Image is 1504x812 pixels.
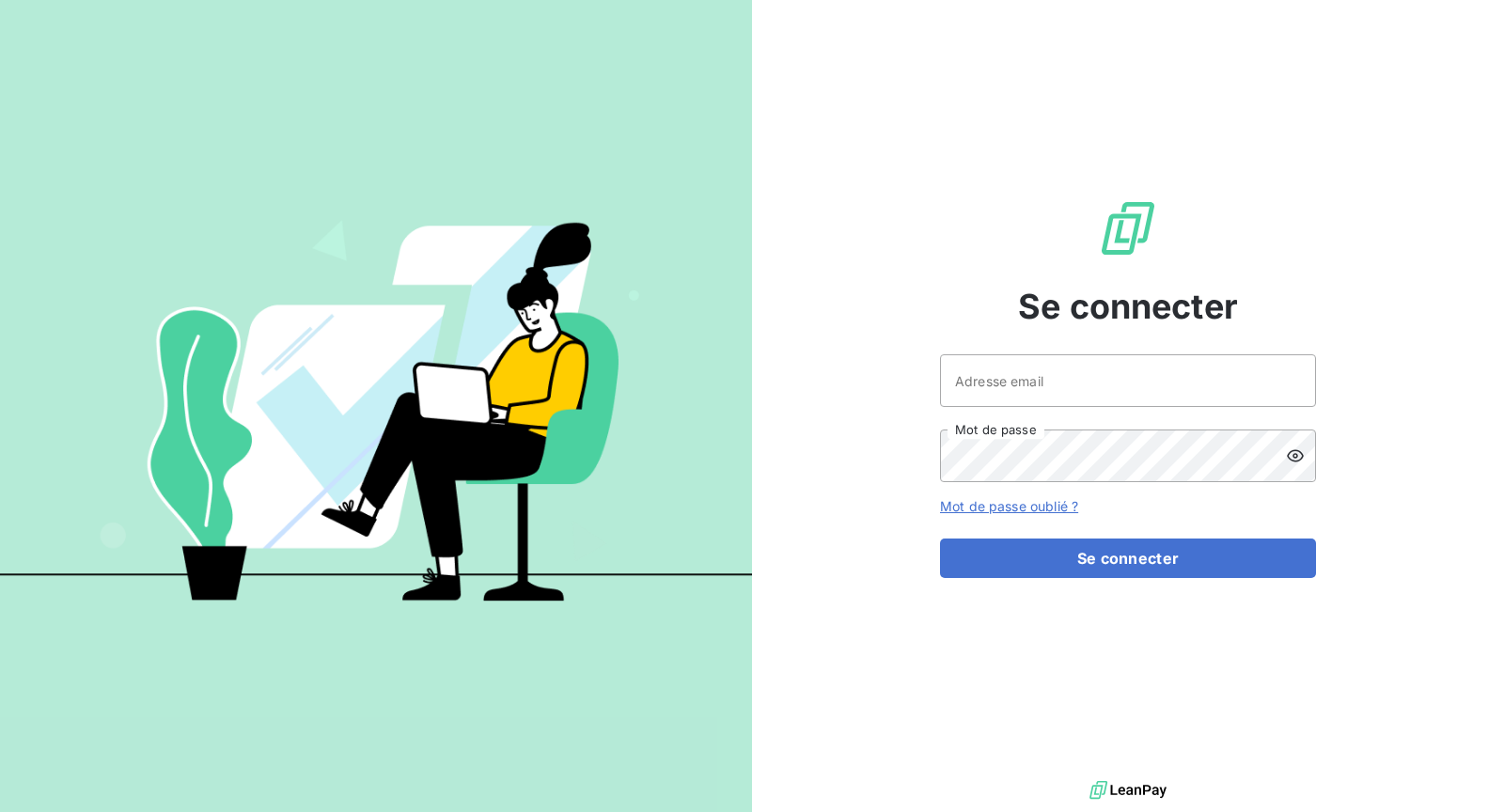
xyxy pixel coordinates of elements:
[1018,281,1238,332] span: Se connecter
[1098,198,1158,258] img: Logo LeanPay
[940,539,1316,578] button: Se connecter
[1089,776,1167,804] img: logo
[940,354,1316,407] input: placeholder
[940,498,1078,514] a: Mot de passe oublié ?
